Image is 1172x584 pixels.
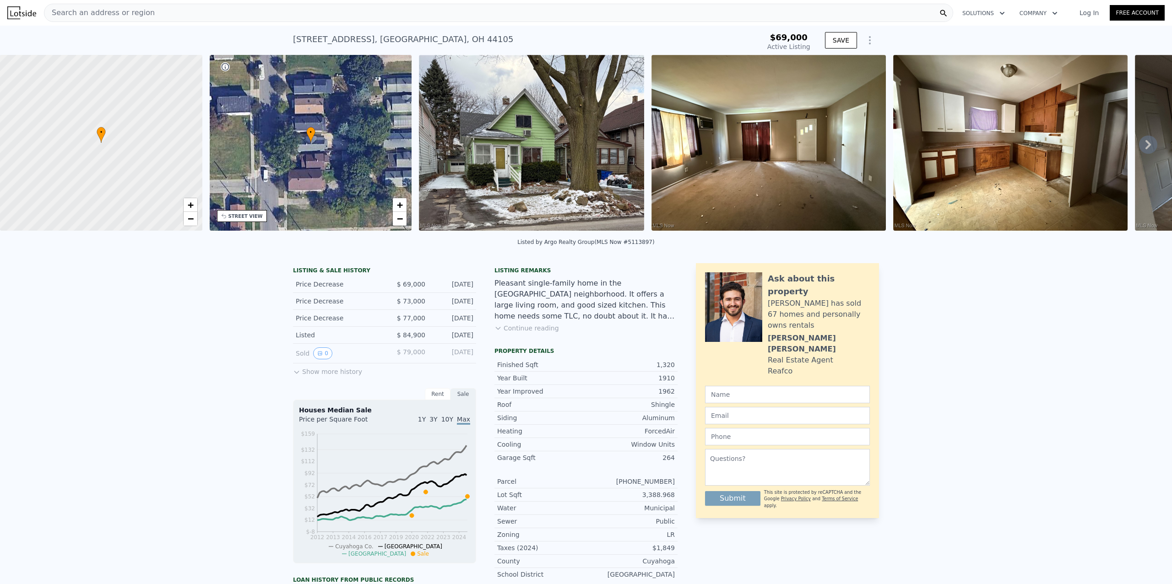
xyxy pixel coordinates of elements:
[497,387,586,396] div: Year Improved
[586,570,675,579] div: [GEOGRAPHIC_DATA]
[822,496,858,501] a: Terms of Service
[586,453,675,462] div: 264
[494,278,678,322] div: Pleasant single-family home in the [GEOGRAPHIC_DATA] neighborhood. It offers a large living room,...
[764,489,870,509] div: This site is protected by reCAPTCHA and the Google and apply.
[299,406,470,415] div: Houses Median Sale
[97,128,106,136] span: •
[770,32,808,42] span: $69,000
[304,517,315,523] tspan: $12
[296,330,377,340] div: Listed
[301,431,315,437] tspan: $159
[304,482,315,488] tspan: $72
[296,297,377,306] div: Price Decrease
[1069,8,1110,17] a: Log In
[421,534,435,541] tspan: 2022
[586,387,675,396] div: 1962
[517,239,654,245] div: Listed by Argo Realty Group (MLS Now #5113897)
[296,280,377,289] div: Price Decrease
[586,517,675,526] div: Public
[397,213,403,224] span: −
[441,416,453,423] span: 10Y
[335,543,374,550] span: Cuyahoga Co.
[497,557,586,566] div: County
[405,534,419,541] tspan: 2020
[429,416,437,423] span: 3Y
[497,503,586,513] div: Water
[228,213,263,220] div: STREET VIEW
[306,529,315,535] tspan: $-8
[304,470,315,476] tspan: $92
[358,534,372,541] tspan: 2016
[433,280,473,289] div: [DATE]
[184,198,197,212] a: Zoom in
[44,7,155,18] span: Search an address or region
[955,5,1012,22] button: Solutions
[586,477,675,486] div: [PHONE_NUMBER]
[497,477,586,486] div: Parcel
[293,363,362,376] button: Show more history
[296,314,377,323] div: Price Decrease
[767,43,810,50] span: Active Listing
[768,298,870,331] div: [PERSON_NAME] has sold 67 homes and personally owns rentals
[301,447,315,453] tspan: $132
[418,416,426,423] span: 1Y
[861,31,879,49] button: Show Options
[97,127,106,143] div: •
[1012,5,1065,22] button: Company
[373,534,387,541] tspan: 2017
[494,347,678,355] div: Property details
[768,272,870,298] div: Ask about this property
[825,32,857,49] button: SAVE
[586,440,675,449] div: Window Units
[397,281,425,288] span: $ 69,000
[397,314,425,322] span: $ 77,000
[296,347,377,359] div: Sold
[586,490,675,499] div: 3,388.968
[293,576,476,584] div: Loan history from public records
[299,415,385,429] div: Price per Square Foot
[293,33,513,46] div: [STREET_ADDRESS] , [GEOGRAPHIC_DATA] , OH 44105
[385,543,442,550] span: [GEOGRAPHIC_DATA]
[433,330,473,340] div: [DATE]
[457,416,470,425] span: Max
[705,428,870,445] input: Phone
[348,551,406,557] span: [GEOGRAPHIC_DATA]
[433,347,473,359] div: [DATE]
[342,534,356,541] tspan: 2014
[705,491,760,506] button: Submit
[184,212,197,226] a: Zoom out
[452,534,467,541] tspan: 2024
[705,386,870,403] input: Name
[497,543,586,552] div: Taxes (2024)
[497,373,586,383] div: Year Built
[497,453,586,462] div: Garage Sqft
[419,55,644,231] img: Sale: 146445228 Parcel: 85200770
[313,347,332,359] button: View historical data
[310,534,325,541] tspan: 2012
[651,55,886,231] img: Sale: 146445228 Parcel: 85200770
[586,557,675,566] div: Cuyahoga
[187,199,193,211] span: +
[497,360,586,369] div: Finished Sqft
[497,570,586,579] div: School District
[293,267,476,276] div: LISTING & SALE HISTORY
[389,534,403,541] tspan: 2019
[586,427,675,436] div: ForcedAir
[497,413,586,422] div: Siding
[768,355,833,366] div: Real Estate Agent
[304,493,315,500] tspan: $52
[433,297,473,306] div: [DATE]
[304,505,315,512] tspan: $32
[301,458,315,465] tspan: $112
[326,534,340,541] tspan: 2013
[497,440,586,449] div: Cooling
[1110,5,1165,21] a: Free Account
[393,198,407,212] a: Zoom in
[893,55,1128,231] img: Sale: 146445228 Parcel: 85200770
[768,366,792,377] div: Reafco
[417,551,429,557] span: Sale
[494,324,559,333] button: Continue reading
[586,413,675,422] div: Aluminum
[586,543,675,552] div: $1,849
[768,333,870,355] div: [PERSON_NAME] [PERSON_NAME]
